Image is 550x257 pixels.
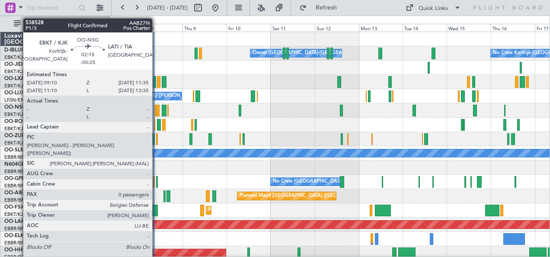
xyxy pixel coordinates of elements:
[4,90,25,96] span: OO-LUX
[315,24,359,32] div: Sun 12
[403,24,447,32] div: Tue 14
[4,111,26,118] a: EBKT/KJK
[4,119,74,124] a: OO-ROKCessna Citation CJ4
[4,105,74,110] a: OO-NSGCessna Citation CJ4
[4,68,26,75] a: EBKT/KJK
[4,76,25,81] span: OO-LXA
[4,219,25,224] span: OO-LAH
[4,154,28,161] a: EBBR/BRU
[4,97,28,103] a: LFSN/ENC
[4,140,26,146] a: EBKT/KJK
[491,24,535,32] div: Thu 16
[253,47,369,60] div: Owner [GEOGRAPHIC_DATA]-[GEOGRAPHIC_DATA]
[10,17,94,31] button: All Aircraft
[401,1,465,15] button: Quick Links
[4,119,26,124] span: OO-ROK
[273,175,418,188] div: No Crew [GEOGRAPHIC_DATA] ([GEOGRAPHIC_DATA] National)
[22,21,91,27] span: All Aircraft
[4,190,47,196] a: OO-AIEFalcon 7X
[4,205,24,210] span: OO-FSX
[447,24,491,32] div: Wed 15
[4,211,26,218] a: EBKT/KJK
[4,62,22,67] span: OO-JID
[4,233,48,238] a: OO-ELKFalcon 8X
[182,24,227,32] div: Thu 9
[4,54,26,61] a: EBKT/KJK
[4,233,24,238] span: OO-ELK
[295,1,347,15] button: Refresh
[4,183,28,189] a: EBBR/BRU
[4,240,28,246] a: EBBR/BRU
[4,83,26,89] a: EBKT/KJK
[227,24,271,32] div: Fri 10
[4,62,61,67] a: OO-JIDCessna CJ1 525
[240,190,376,202] div: Planned Maint [GEOGRAPHIC_DATA] ([GEOGRAPHIC_DATA])
[4,162,62,167] a: N604GFChallenger 604
[111,17,126,25] div: [DATE]
[4,90,73,96] a: OO-LUXCessna Citation CJ4
[4,190,23,196] span: OO-AIE
[4,133,74,138] a: OO-ZUNCessna Citation CJ4
[271,24,315,32] div: Sat 11
[138,24,182,32] div: Wed 8
[4,125,26,132] a: EBKT/KJK
[359,24,403,32] div: Mon 13
[4,105,26,110] span: OO-NSG
[4,48,68,53] a: D-IBLUCessna Citation M2
[4,176,76,181] a: OO-GPEFalcon 900EX EASy II
[4,247,27,253] span: OO-HHO
[4,148,25,153] span: OO-SLM
[308,5,345,11] span: Refresh
[4,176,25,181] span: OO-GPE
[419,4,448,13] div: Quick Links
[4,133,26,138] span: OO-ZUN
[96,90,200,103] div: No Crew [PERSON_NAME] ([PERSON_NAME])
[208,204,309,217] div: Planned Maint Kortrijk-[GEOGRAPHIC_DATA]
[4,148,73,153] a: OO-SLMCessna Citation XLS
[4,162,25,167] span: N604GF
[4,76,73,81] a: OO-LXACessna Citation CJ4
[4,219,49,224] a: OO-LAHFalcon 7X
[4,247,51,253] a: OO-HHOFalcon 8X
[94,24,138,32] div: Tue 7
[4,205,48,210] a: OO-FSXFalcon 7X
[147,4,188,12] span: [DATE] - [DATE]
[4,197,28,203] a: EBBR/BRU
[4,225,28,232] a: EBBR/BRU
[4,48,21,53] span: D-IBLU
[4,168,28,175] a: EBBR/BRU
[26,1,76,14] input: Trip Number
